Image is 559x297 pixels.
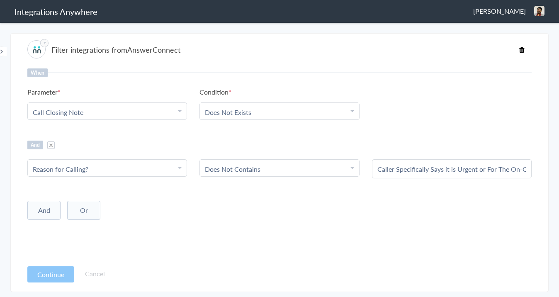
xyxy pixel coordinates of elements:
img: 6133a33c-c043-4896-a3fb-b98b86b42842.jpeg [534,6,544,16]
input: Enter Values [377,164,526,174]
a: Cancel [85,269,105,278]
h6: And [27,141,43,149]
a: Reason for Calling? [33,164,88,174]
img: answerconnect-logo.svg [32,45,42,55]
a: Does Not Exists [205,107,251,117]
span: [PERSON_NAME] [473,6,526,16]
button: And [27,201,61,220]
h6: Condition [199,87,231,97]
h1: Integrations Anywhere [15,6,97,17]
h6: Parameter [27,87,61,97]
a: Call Closing Note [33,107,83,117]
a: Does Not Contains [205,164,260,174]
button: Continue [27,266,74,282]
h6: When [27,68,48,77]
span: AnswerConnect [127,44,180,55]
h4: Filter integrations from [51,44,180,55]
button: Or [67,201,100,220]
